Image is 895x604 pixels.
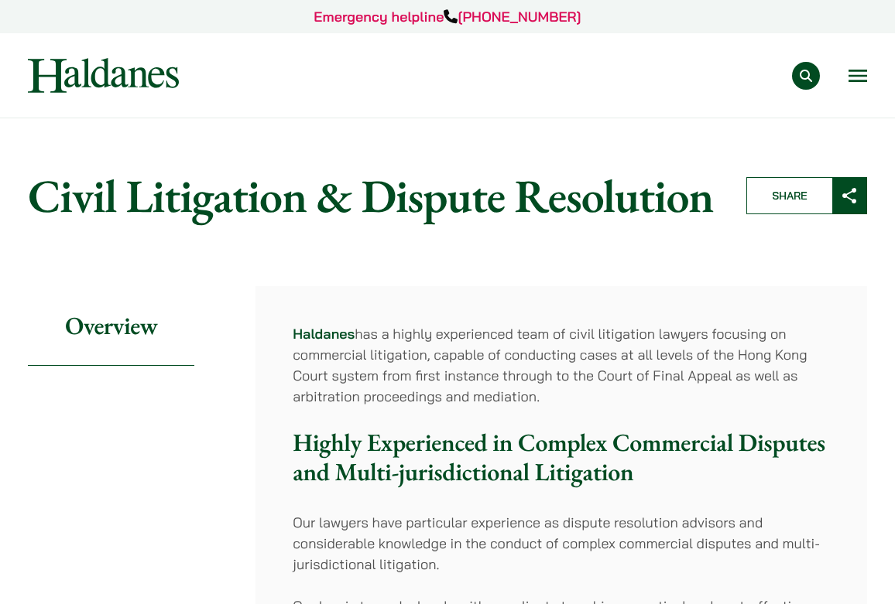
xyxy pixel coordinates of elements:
[28,58,179,93] img: Logo of Haldanes
[314,8,581,26] a: Emergency helpline[PHONE_NUMBER]
[293,512,830,575] p: Our lawyers have particular experience as dispute resolution advisors and considerable knowledge ...
[746,177,867,214] button: Share
[293,323,830,407] p: has a highly experienced team of civil litigation lawyers focusing on commercial litigation, capa...
[293,325,355,343] a: Haldanes
[28,168,720,224] h1: Civil Litigation & Dispute Resolution
[747,178,832,213] span: Share
[28,286,194,366] h2: Overview
[849,70,867,82] button: Open menu
[792,62,820,90] button: Search
[293,428,830,487] h3: Highly Experienced in Complex Commercial Disputes and Multi-jurisdictional Litigation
